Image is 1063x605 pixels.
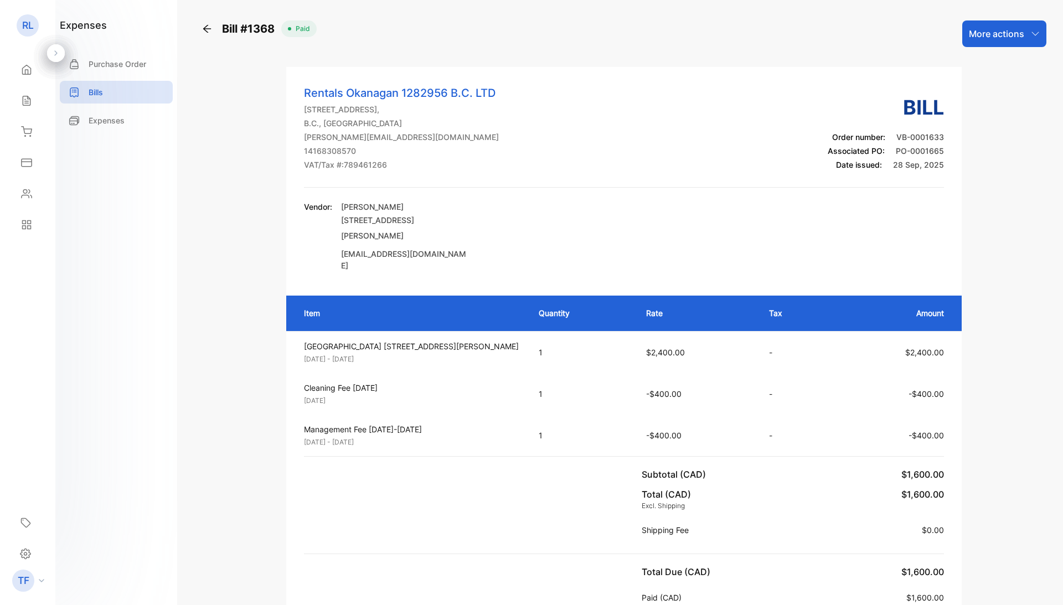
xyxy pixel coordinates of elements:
[828,92,944,122] h3: bill
[60,53,173,75] a: Purchase Order
[341,213,468,244] p: [STREET_ADDRESS][PERSON_NAME]
[769,307,818,319] p: Tax
[901,469,944,480] span: $1,600.00
[89,58,146,70] p: Purchase Order
[304,85,499,101] p: Rentals Okanagan 1282956 B.C. LTD
[905,348,944,357] span: $2,400.00
[901,566,944,577] span: $1,600.00
[642,592,686,603] p: Paid (CAD)
[539,430,624,441] p: 1
[539,388,624,400] p: 1
[304,131,499,143] p: [PERSON_NAME][EMAIL_ADDRESS][DOMAIN_NAME]
[304,437,519,447] p: [DATE] - [DATE]
[304,159,499,170] p: VAT/Tax #: 789461266
[642,468,710,481] p: Subtotal (CAD)
[646,389,682,399] span: -$400.00
[341,248,468,271] p: [EMAIL_ADDRESS][DOMAIN_NAME]
[909,431,944,440] span: -$400.00
[304,117,499,129] p: B.C., [GEOGRAPHIC_DATA]
[60,109,173,132] a: Expenses
[922,525,944,535] span: $0.00
[22,18,34,33] p: RL
[962,20,1046,47] button: More actions
[539,307,624,319] p: Quantity
[769,347,818,358] p: -
[222,20,281,37] span: Bill #1368
[646,431,682,440] span: -$400.00
[642,524,693,536] p: Shipping Fee
[539,347,624,358] p: 1
[769,388,818,400] p: -
[646,307,747,319] p: Rate
[828,159,944,170] p: Date issued:
[18,573,29,588] p: TF
[304,145,499,157] p: 14168308570
[89,86,103,98] p: Bills
[969,27,1024,40] p: More actions
[896,146,944,156] span: PO-0001665
[60,81,173,104] a: Bills
[769,430,818,441] p: -
[304,382,519,394] p: Cleaning Fee [DATE]
[642,565,715,578] p: Total Due (CAD)
[304,354,519,364] p: [DATE] - [DATE]
[341,201,468,213] p: [PERSON_NAME]
[291,24,310,34] span: Paid
[901,489,944,500] span: $1,600.00
[642,488,691,501] p: Total (CAD)
[828,131,944,143] p: Order number:
[304,104,499,115] p: [STREET_ADDRESS],
[304,423,519,435] p: Management Fee [DATE]-[DATE]
[60,18,107,33] h1: expenses
[304,201,332,213] p: Vendor:
[841,307,945,319] p: Amount
[304,340,519,352] p: [GEOGRAPHIC_DATA] [STREET_ADDRESS][PERSON_NAME]
[642,501,691,511] p: Excl. Shipping
[896,132,944,142] span: VB-0001633
[893,160,944,169] span: 28 Sep, 2025
[906,593,944,602] span: $1,600.00
[828,145,944,157] p: Associated PO:
[646,348,685,357] span: $2,400.00
[1016,559,1063,605] iframe: LiveChat chat widget
[89,115,125,126] p: Expenses
[909,389,944,399] span: -$400.00
[304,307,517,319] p: Item
[304,396,519,406] p: [DATE]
